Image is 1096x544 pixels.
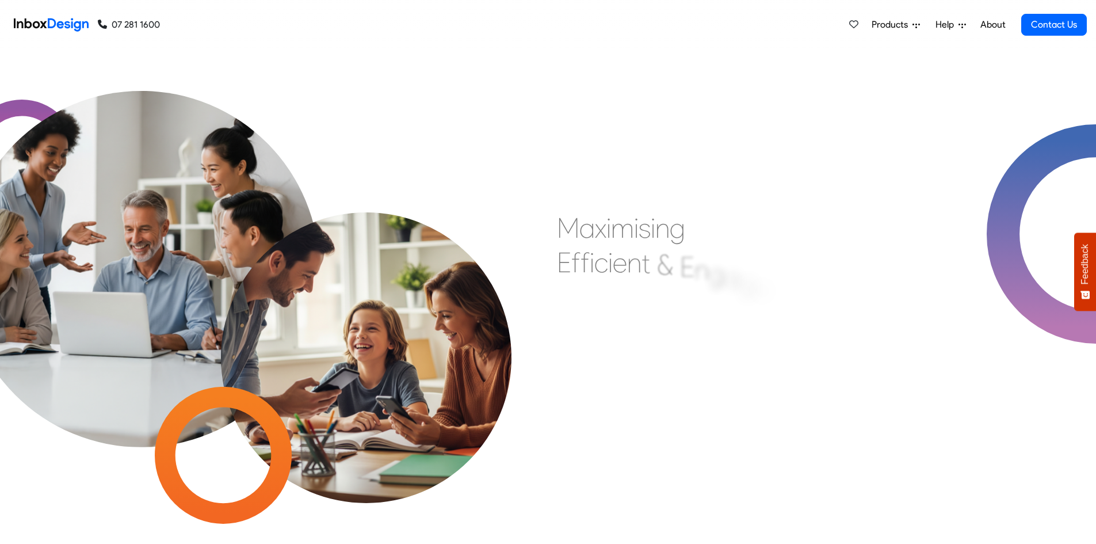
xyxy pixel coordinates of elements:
a: Contact Us [1021,14,1087,36]
div: m [770,277,793,311]
div: & [657,248,673,282]
span: Feedback [1080,244,1090,284]
div: g [709,256,724,291]
div: n [694,253,709,287]
div: t [641,246,650,280]
span: Help [935,18,958,32]
div: i [606,211,611,245]
div: n [627,245,641,280]
div: s [639,211,651,245]
div: a [724,260,740,295]
div: m [611,211,634,245]
div: x [595,211,606,245]
a: 07 281 1600 [98,18,160,32]
div: i [634,211,639,245]
div: Maximising Efficient & Engagement, Connecting Schools, Families, and Students. [557,211,836,383]
div: c [594,245,608,280]
div: i [590,245,594,280]
span: Products [872,18,912,32]
div: n [655,211,670,245]
a: About [977,13,1009,36]
div: M [557,211,579,245]
div: a [579,211,595,245]
button: Feedback - Show survey [1074,233,1096,311]
div: E [557,245,571,280]
div: f [581,245,590,280]
div: i [651,211,655,245]
div: i [608,245,613,280]
div: e [755,271,770,305]
div: g [670,211,685,245]
div: f [571,245,581,280]
div: e [613,245,627,280]
a: Products [867,13,925,36]
img: parents_with_child.png [185,140,548,503]
a: Help [931,13,971,36]
div: g [740,265,755,299]
div: E [680,250,694,284]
